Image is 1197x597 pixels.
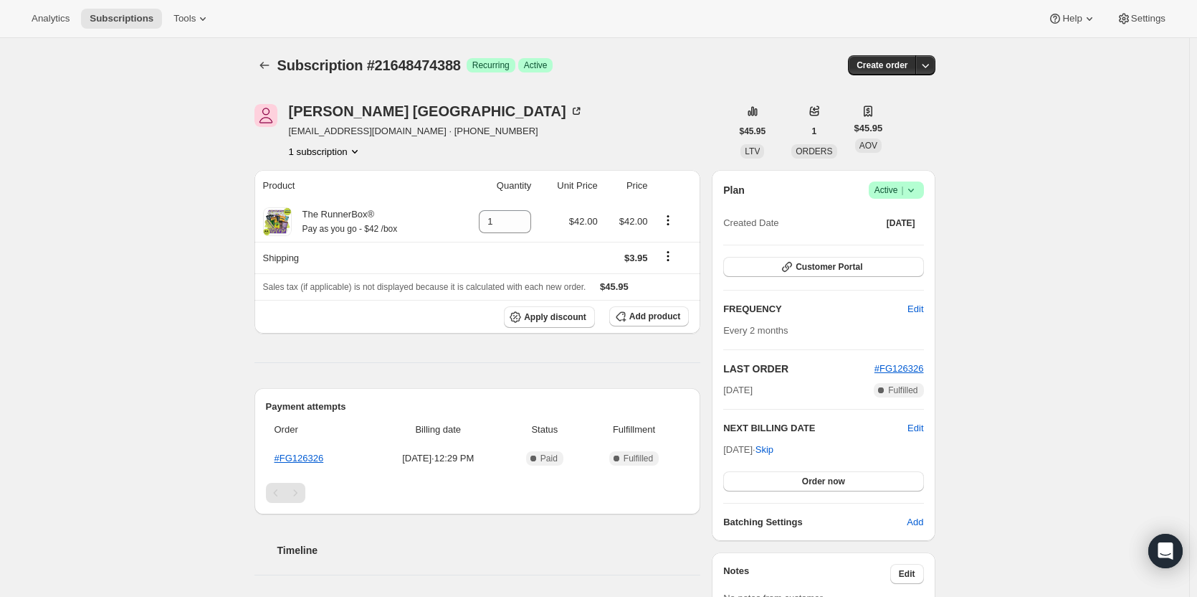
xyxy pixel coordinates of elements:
span: Status [510,423,579,437]
span: Edit [899,568,915,580]
th: Order [266,414,371,446]
button: Edit [899,298,932,321]
button: Edit [907,421,923,436]
span: Subscriptions [90,13,153,24]
h2: FREQUENCY [723,302,907,316]
button: Shipping actions [657,248,679,264]
button: Apply discount [504,306,595,328]
th: Unit Price [535,170,601,202]
span: Recurring [472,60,510,71]
span: Customer Portal [796,261,862,273]
span: Tamara Spain [254,104,277,127]
span: Order now [802,476,845,487]
button: Create order [848,55,916,75]
small: Pay as you go - $42 /box [302,224,398,234]
button: Edit [890,564,924,584]
h2: Plan [723,183,745,197]
h2: LAST ORDER [723,362,874,376]
span: Paid [540,453,558,464]
h2: Timeline [277,543,701,558]
button: Product actions [289,144,362,159]
span: Billing date [375,423,502,437]
button: Order now [723,471,923,492]
button: Tools [165,9,219,29]
div: [PERSON_NAME] [GEOGRAPHIC_DATA] [289,104,583,118]
span: Skip [755,443,773,457]
span: Settings [1131,13,1165,24]
button: 1 [803,121,826,141]
button: Analytics [23,9,78,29]
div: The RunnerBox® [292,207,398,236]
nav: Pagination [266,483,690,503]
span: Tools [173,13,196,24]
span: Analytics [32,13,70,24]
span: Edit [907,302,923,316]
span: LTV [745,146,760,156]
span: [DATE] [887,217,915,229]
span: Active [524,60,548,71]
h3: Notes [723,564,890,584]
h2: NEXT BILLING DATE [723,421,907,436]
span: [DATE] [723,383,753,398]
button: Help [1039,9,1105,29]
span: Subscription #21648474388 [277,57,461,73]
span: Every 2 months [723,325,788,336]
span: [EMAIL_ADDRESS][DOMAIN_NAME] · [PHONE_NUMBER] [289,124,583,138]
span: $45.95 [854,121,883,136]
span: [DATE] · 12:29 PM [375,451,502,466]
span: AOV [859,141,877,151]
span: Fulfilled [624,453,653,464]
button: Subscriptions [81,9,162,29]
span: Apply discount [524,311,586,323]
th: Product [254,170,454,202]
span: Fulfilled [888,385,917,396]
button: #FG126326 [874,362,924,376]
span: $42.00 [569,216,598,227]
span: Active [874,183,918,197]
img: product img [263,207,292,236]
button: $45.95 [731,121,775,141]
h2: Payment attempts [266,400,690,414]
a: #FG126326 [275,453,324,464]
span: $45.95 [740,126,766,137]
span: 1 [812,126,817,137]
span: $42.00 [619,216,648,227]
span: ORDERS [796,146,832,156]
th: Shipping [254,242,454,273]
h6: Batching Settings [723,515,907,530]
span: [DATE] · [723,444,773,455]
th: Quantity [453,170,535,202]
span: Fulfillment [588,423,680,437]
button: [DATE] [878,213,924,233]
button: Add product [609,306,689,326]
span: Created Date [723,216,778,230]
div: Open Intercom Messenger [1148,534,1183,568]
span: $3.95 [624,253,648,263]
button: Customer Portal [723,257,923,277]
a: #FG126326 [874,363,924,374]
span: Add product [629,311,680,322]
button: Subscriptions [254,55,275,75]
span: Help [1062,13,1082,24]
span: $45.95 [600,281,629,292]
button: Skip [747,438,782,461]
span: Create order [857,60,907,71]
span: | [901,184,903,196]
button: Add [898,511,932,534]
th: Price [602,170,652,202]
button: Settings [1108,9,1174,29]
span: Sales tax (if applicable) is not displayed because it is calculated with each new order. [263,282,586,292]
span: Add [907,515,923,530]
button: Product actions [657,212,679,228]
